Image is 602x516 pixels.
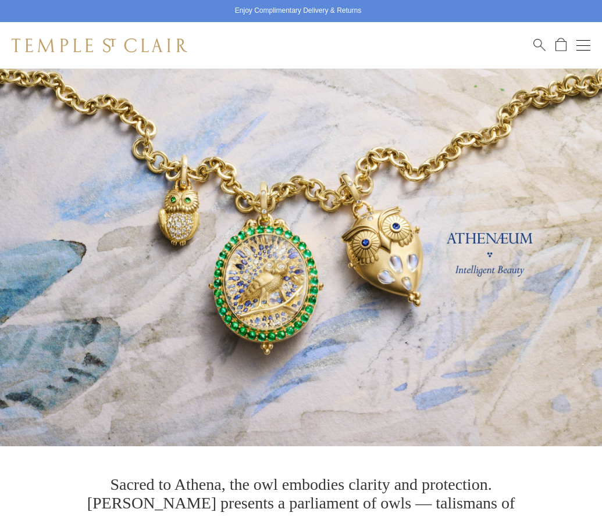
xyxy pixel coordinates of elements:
img: Temple St. Clair [12,38,187,52]
button: Open navigation [576,38,590,52]
a: Search [533,38,546,52]
a: Open Shopping Bag [555,38,567,52]
p: Enjoy Complimentary Delivery & Returns [235,5,361,17]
